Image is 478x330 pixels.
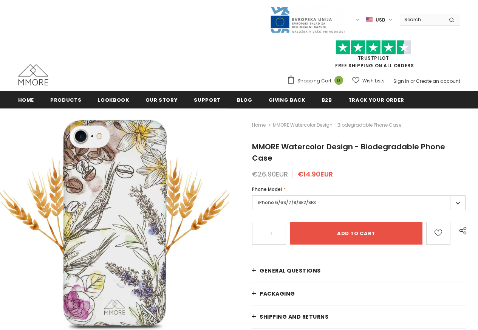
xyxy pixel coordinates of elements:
a: B2B [322,91,332,108]
img: Trust Pilot Stars [336,40,411,55]
span: Home [18,96,34,104]
span: €14.90EUR [298,169,333,179]
a: Shopping Cart 0 [287,75,347,87]
a: support [194,91,221,108]
span: support [194,96,221,104]
span: FREE SHIPPING ON ALL ORDERS [287,43,460,69]
span: or [410,78,415,84]
span: MMORE Watercolor Design - Biodegradable Phone Case [273,121,401,130]
span: Phone Model [252,186,282,192]
a: Giving back [269,91,305,108]
img: MMORE Cases [18,64,48,85]
a: Home [18,91,34,108]
a: General Questions [252,259,466,282]
a: Wish Lists [352,74,385,87]
span: USD [376,16,385,24]
img: USD [366,17,373,23]
a: Javni Razpis [270,16,345,23]
a: Create an account [416,78,460,84]
span: Products [50,96,81,104]
a: Lookbook [97,91,129,108]
span: B2B [322,96,332,104]
span: 0 [334,76,343,85]
input: Add to cart [290,222,422,245]
a: Shipping and returns [252,305,466,328]
a: Our Story [145,91,178,108]
img: Javni Razpis [270,6,345,34]
span: Lookbook [97,96,129,104]
a: Home [252,121,266,130]
span: MMORE Watercolor Design - Biodegradable Phone Case [252,141,445,163]
a: Products [50,91,81,108]
span: Shipping and returns [260,313,328,321]
span: Track your order [348,96,404,104]
a: Track your order [348,91,404,108]
a: Trustpilot [358,55,389,61]
span: PACKAGING [260,290,295,297]
span: Shopping Cart [297,77,331,85]
span: Wish Lists [362,77,385,85]
span: €26.90EUR [252,169,288,179]
span: General Questions [260,267,321,274]
input: Search Site [400,14,443,25]
span: Our Story [145,96,178,104]
a: PACKAGING [252,282,466,305]
label: iPhone 6/6S/7/8/SE2/SE3 [252,195,466,210]
span: Giving back [269,96,305,104]
a: Blog [237,91,252,108]
span: Blog [237,96,252,104]
a: Sign In [393,78,409,84]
